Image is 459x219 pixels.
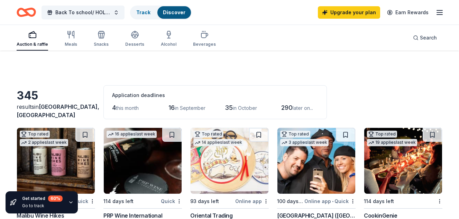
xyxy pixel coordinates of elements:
[193,28,216,51] button: Beverages
[22,203,63,209] div: Go to track
[125,42,144,47] div: Desserts
[112,91,318,99] div: Application deadlines
[233,105,257,111] span: in October
[193,131,223,138] div: Top rated
[383,6,433,19] a: Earn Rewards
[65,42,77,47] div: Meals
[281,104,293,111] span: 290
[161,42,176,47] div: Alcohol
[17,128,95,194] img: Image for Malibu Wine Hikes
[17,103,99,119] span: [GEOGRAPHIC_DATA], [GEOGRAPHIC_DATA]
[280,131,310,138] div: Top rated
[125,28,144,51] button: Desserts
[94,28,109,51] button: Snacks
[235,197,269,205] div: Online app
[280,139,329,146] div: 3 applies last week
[175,105,205,111] span: in September
[304,197,356,205] div: Online app Quick
[130,6,192,19] button: TrackDiscover
[17,89,95,103] div: 345
[104,128,182,194] img: Image for PRP Wine International
[225,104,233,111] span: 35
[17,4,36,20] a: Home
[161,197,182,205] div: Quick
[277,197,303,205] div: 100 days left
[136,9,150,15] a: Track
[364,128,442,194] img: Image for CookinGenie
[112,104,116,111] span: 4
[163,9,185,15] a: Discover
[367,131,397,138] div: Top rated
[20,131,50,138] div: Top rated
[193,139,244,146] div: 14 applies last week
[65,28,77,51] button: Meals
[367,139,417,146] div: 19 applies last week
[191,128,268,194] img: Image for Oriental Trading
[116,105,139,111] span: this month
[420,34,437,42] span: Search
[17,42,48,47] div: Auction & raffle
[17,103,99,119] span: in
[42,6,125,19] button: Back To school/ HOLIDAYS
[190,197,219,205] div: 93 days left
[107,131,157,138] div: 16 applies last week
[20,139,68,146] div: 2 applies last week
[94,42,109,47] div: Snacks
[168,104,175,111] span: 16
[161,28,176,51] button: Alcohol
[55,8,111,17] span: Back To school/ HOLIDAYS
[193,42,216,47] div: Beverages
[17,103,95,119] div: results
[277,128,355,194] img: Image for Hollywood Wax Museum (Hollywood)
[318,6,380,19] a: Upgrade your plan
[103,197,134,205] div: 114 days left
[17,28,48,51] button: Auction & raffle
[293,105,313,111] span: later on...
[407,31,442,45] button: Search
[22,195,63,202] div: Get started
[364,197,394,205] div: 114 days left
[332,199,333,204] span: •
[48,195,63,202] div: 60 %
